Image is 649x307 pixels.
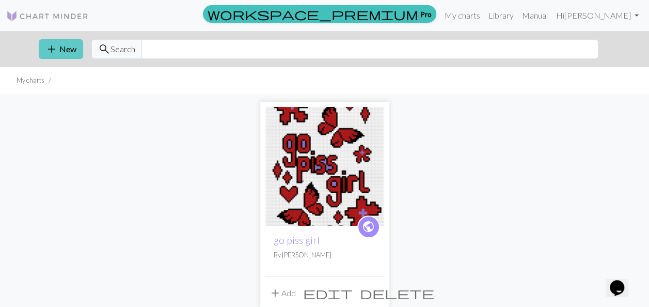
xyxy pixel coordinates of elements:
span: add [45,42,58,56]
i: public [362,217,375,237]
a: Library [484,5,518,26]
iframe: chat widget [606,266,639,297]
span: add [269,286,281,300]
a: Manual [518,5,552,26]
i: Edit [303,287,353,299]
span: search [98,42,110,56]
span: public [362,219,375,235]
p: By [PERSON_NAME] [274,250,376,260]
button: Delete [356,283,438,303]
a: public [357,216,380,238]
li: My charts [17,75,44,85]
button: Add [265,283,299,303]
button: New [39,39,83,59]
a: My charts [440,5,484,26]
button: Edit [299,283,356,303]
a: Hi[PERSON_NAME] [552,5,643,26]
span: Search [110,43,135,55]
img: Logo [6,10,89,22]
span: workspace_premium [208,7,418,21]
a: go piss girl [265,160,384,170]
a: go piss girl [274,234,320,246]
span: edit [303,286,353,300]
span: delete [360,286,434,300]
img: go piss girl [265,107,384,226]
a: Pro [203,5,436,23]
